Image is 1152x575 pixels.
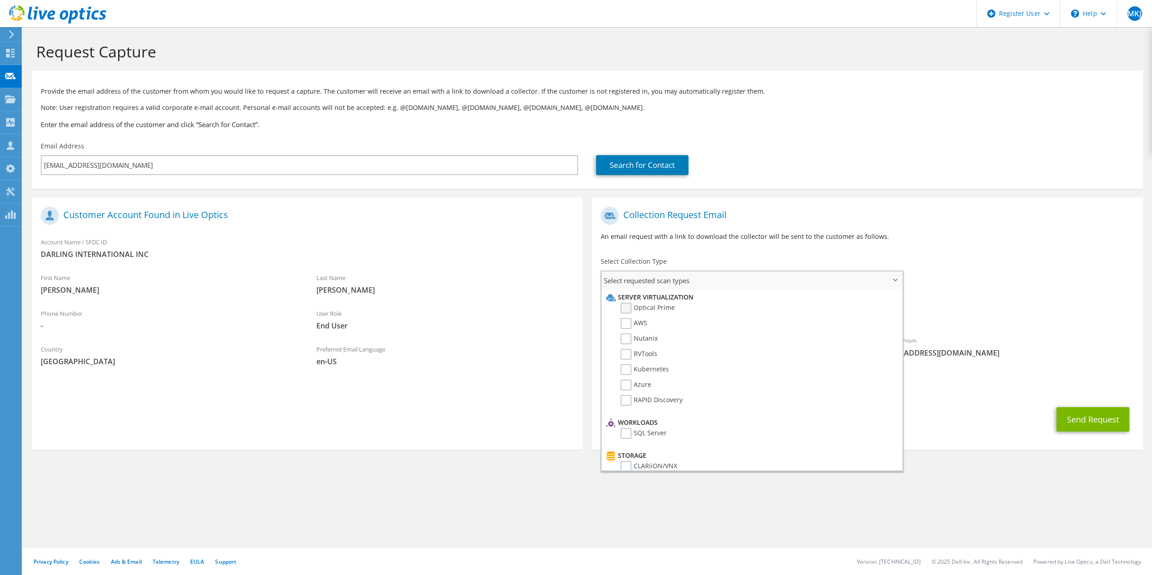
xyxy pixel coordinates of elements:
[604,450,897,461] li: Storage
[307,304,583,335] div: User Role
[601,257,667,266] label: Select Collection Type
[621,318,647,329] label: AWS
[32,233,583,264] div: Account Name / SFDC ID
[621,303,675,314] label: Optical Prime
[592,331,867,362] div: To
[307,268,583,299] div: Last Name
[1071,10,1079,18] svg: \n
[307,340,583,371] div: Preferred Email Language
[41,356,298,366] span: [GEOGRAPHIC_DATA]
[621,428,667,439] label: SQL Server
[41,103,1134,113] p: Note: User registration requires a valid corporate e-mail account. Personal e-mail accounts will ...
[33,558,68,565] a: Privacy Policy
[867,331,1143,362] div: Sender & From
[857,558,921,565] li: Version: [TECHNICAL_ID]
[596,155,688,175] a: Search for Contact
[32,340,307,371] div: Country
[190,558,204,565] a: EULA
[41,285,298,295] span: [PERSON_NAME]
[41,142,84,151] label: Email Address
[592,367,1142,398] div: CC & Reply To
[79,558,100,565] a: Cookies
[1056,407,1129,432] button: Send Request
[601,207,1129,225] h1: Collection Request Email
[41,119,1134,129] h3: Enter the email address of the customer and click “Search for Contact”.
[41,321,298,331] span: -
[316,356,574,366] span: en-US
[153,558,179,565] a: Telemetry
[621,380,651,390] label: Azure
[621,461,677,472] label: CLARiiON/VNX
[41,86,1134,96] p: Provide the email address of the customer from whom you would like to request a capture. The cust...
[621,349,657,360] label: RVTools
[1128,6,1142,21] span: MKJ
[316,321,574,331] span: End User
[621,395,683,406] label: RAPID Discovery
[604,292,897,303] li: Server Virtualization
[111,558,142,565] a: Ads & Email
[215,558,236,565] a: Support
[932,558,1023,565] li: © 2025 Dell Inc. All Rights Reserved
[876,348,1134,358] span: [EMAIL_ADDRESS][DOMAIN_NAME]
[592,293,1142,327] div: Requested Collections
[32,268,307,299] div: First Name
[1033,558,1141,565] li: Powered by Live Optics, a Dell Technology
[621,333,658,344] label: Nutanix
[41,207,569,225] h1: Customer Account Found in Live Optics
[601,232,1133,242] p: An email request with a link to download the collector will be sent to the customer as follows.
[604,417,897,428] li: Workloads
[316,285,574,295] span: [PERSON_NAME]
[36,42,1134,61] h1: Request Capture
[621,364,669,375] label: Kubernetes
[41,249,574,259] span: DARLING INTERNATIONAL INC
[602,271,902,290] span: Select requested scan types
[32,304,307,335] div: Phone Number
